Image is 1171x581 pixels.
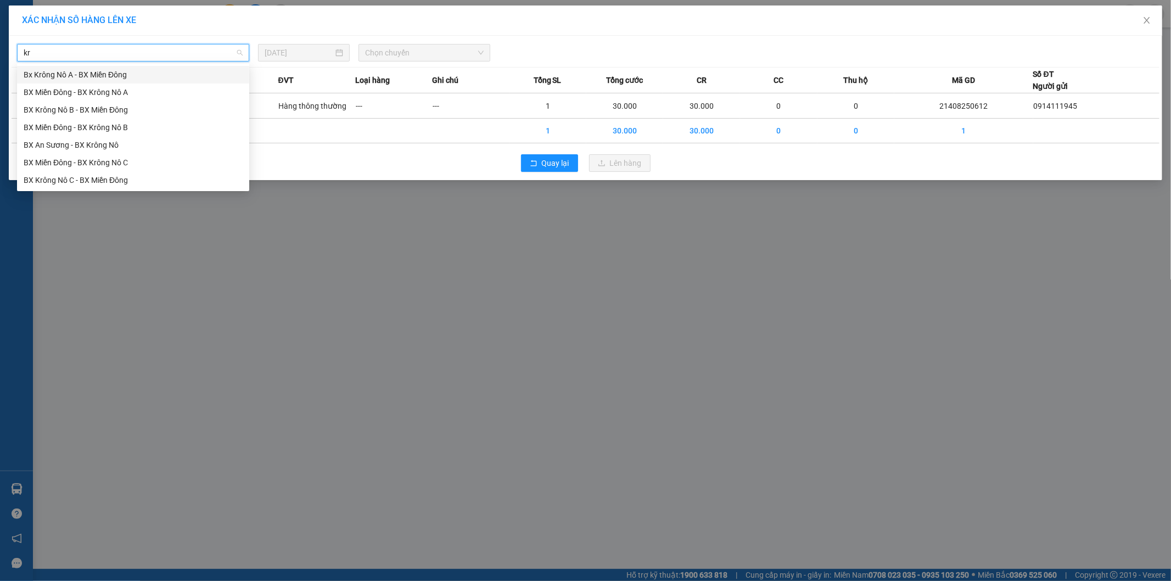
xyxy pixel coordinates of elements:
div: BX Miền Đông - BX Krông Nô A [17,83,249,101]
span: Tổng SL [534,74,562,86]
div: Bx Krông Nô A - BX Miền Đông [17,66,249,83]
td: 30.000 [586,93,663,119]
td: --- [432,93,509,119]
span: Tổng cước [606,74,643,86]
div: BX Krông Nô B - BX Miền Đông [24,104,243,116]
span: 0914111945 [1034,102,1078,110]
div: Bx Krông Nô A - BX Miền Đông [24,69,243,81]
td: 30.000 [663,119,740,143]
td: 0 [817,93,894,119]
span: Chọn chuyến [365,44,484,61]
td: 1 [509,119,586,143]
div: BX An Sương - BX Krông Nô [24,139,243,151]
div: BX Miền Đông - BX Krông Nô C [24,157,243,169]
td: Hàng thông thường [278,93,355,119]
span: Loại hàng [355,74,390,86]
td: 30.000 [663,93,740,119]
div: BX An Sương - BX Krông Nô [17,136,249,154]
div: BX Krông Nô C - BX Miền Đông [17,171,249,189]
span: CR [697,74,707,86]
td: 0 [740,93,817,119]
span: CC [774,74,783,86]
button: Close [1131,5,1162,36]
div: Số ĐT Người gửi [1033,68,1068,92]
td: 1 [509,93,586,119]
span: Quay lại [542,157,569,169]
button: rollbackQuay lại [521,154,578,172]
span: ĐVT [278,74,294,86]
span: Mã GD [952,74,975,86]
div: BX Krông Nô C - BX Miền Đông [24,174,243,186]
td: 0 [817,119,894,143]
td: 30.000 [586,119,663,143]
div: BX Miền Đông - BX Krông Nô A [24,86,243,98]
td: 1 [894,119,1033,143]
span: rollback [530,159,537,168]
div: BX Miền Đông - BX Krông Nô B [24,121,243,133]
span: close [1142,16,1151,25]
span: Thu hộ [843,74,868,86]
td: --- [355,93,432,119]
span: Ghi chú [432,74,458,86]
div: BX Krông Nô B - BX Miền Đông [17,101,249,119]
div: BX Miền Đông - BX Krông Nô C [17,154,249,171]
input: 14/08/2025 [265,47,333,59]
button: uploadLên hàng [589,154,651,172]
span: XÁC NHẬN SỐ HÀNG LÊN XE [22,15,136,25]
td: 0 [740,119,817,143]
td: 21408250612 [894,93,1033,119]
div: BX Miền Đông - BX Krông Nô B [17,119,249,136]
